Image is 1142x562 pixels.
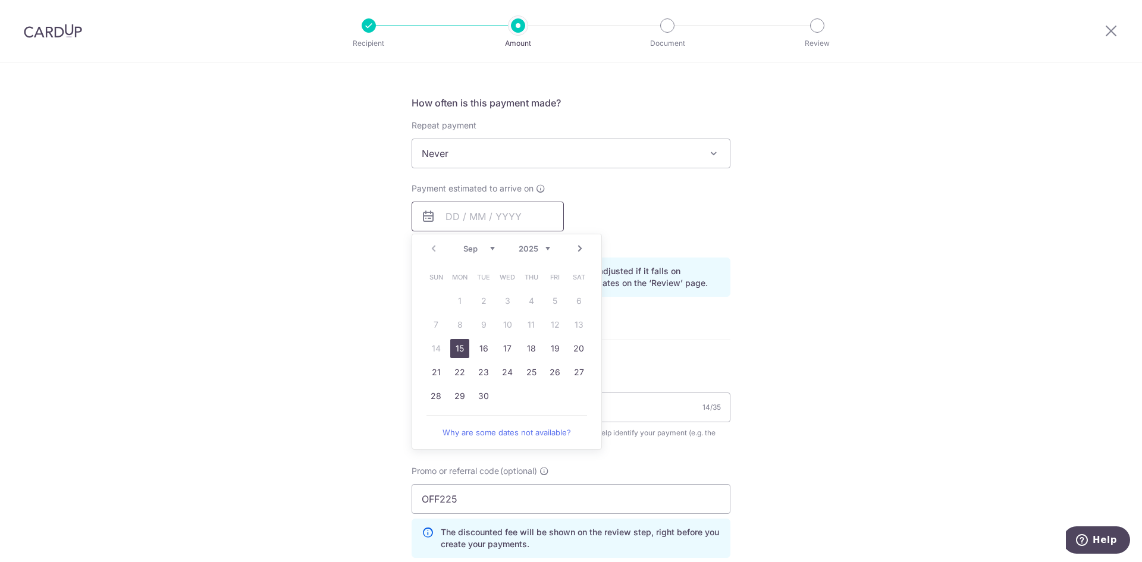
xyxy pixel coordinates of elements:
p: Review [773,37,861,49]
a: 27 [569,363,588,382]
a: 23 [474,363,493,382]
input: DD / MM / YYYY [412,202,564,231]
a: Why are some dates not available? [426,420,587,444]
span: Friday [545,268,564,287]
a: 22 [450,363,469,382]
span: Sunday [426,268,445,287]
p: The discounted fee will be shown on the review step, right before you create your payments. [441,526,720,550]
a: 15 [450,339,469,358]
a: Next [573,241,587,256]
a: 20 [569,339,588,358]
a: 19 [545,339,564,358]
a: 21 [426,363,445,382]
p: Amount [474,37,562,49]
span: Promo or referral code [412,465,499,477]
a: 26 [545,363,564,382]
span: Tuesday [474,268,493,287]
span: (optional) [500,465,537,477]
a: 25 [522,363,541,382]
label: Repeat payment [412,120,476,131]
iframe: Opens a widget where you can find more information [1066,526,1130,556]
span: Monday [450,268,469,287]
span: Saturday [569,268,588,287]
a: 16 [474,339,493,358]
a: 24 [498,363,517,382]
p: Recipient [325,37,413,49]
span: Payment estimated to arrive on [412,183,534,194]
h5: How often is this payment made? [412,96,730,110]
a: 30 [474,387,493,406]
span: Thursday [522,268,541,287]
img: CardUp [24,24,82,38]
a: 18 [522,339,541,358]
a: 17 [498,339,517,358]
span: Never [412,139,730,168]
p: Document [623,37,711,49]
span: Wednesday [498,268,517,287]
a: 29 [450,387,469,406]
a: 28 [426,387,445,406]
div: 14/35 [702,401,721,413]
